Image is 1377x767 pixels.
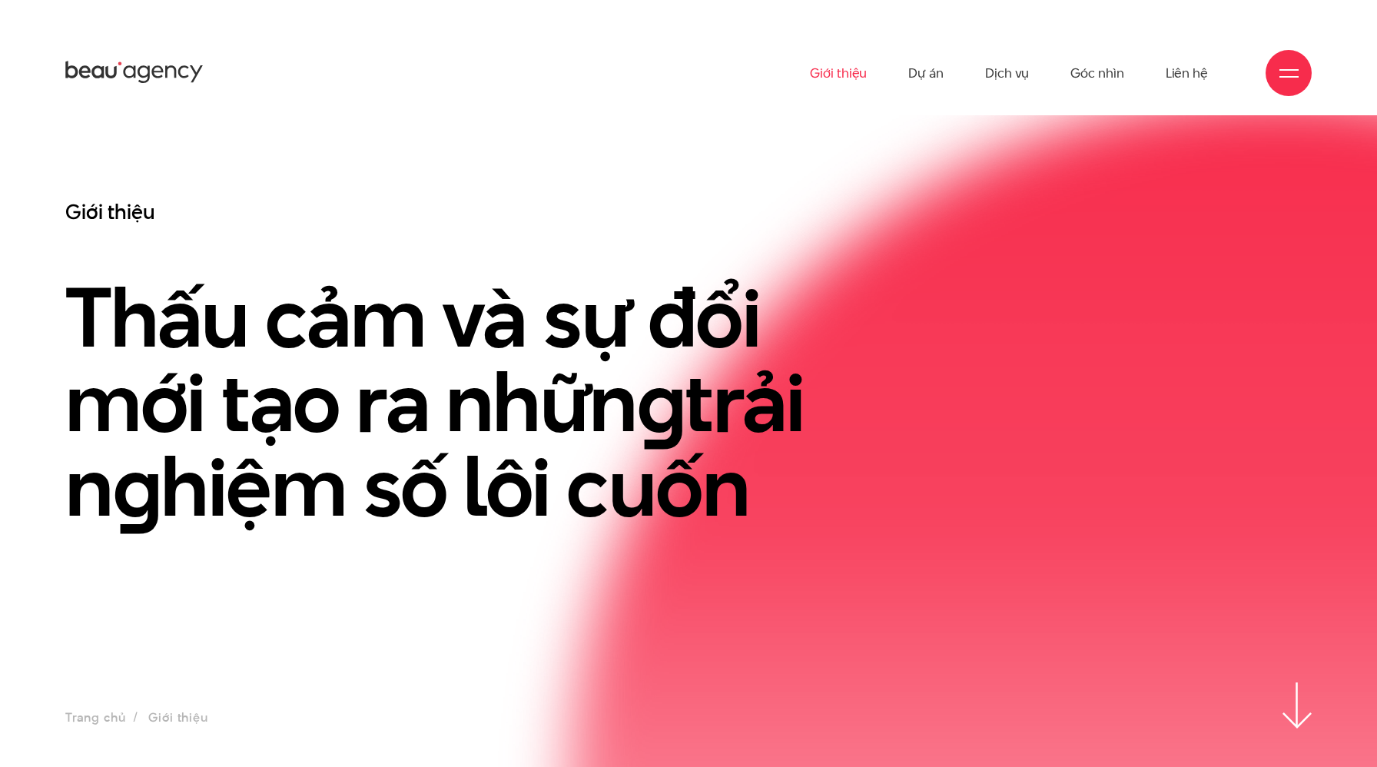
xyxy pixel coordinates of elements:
[908,31,944,115] a: Dự án
[113,429,161,544] en: g
[65,275,884,529] h1: Thấu cảm và sự đổi mới tạo ra nhữn trải n hiệm số lôi cuốn
[1166,31,1208,115] a: Liên hệ
[637,344,685,460] en: g
[810,31,867,115] a: Giới thiệu
[1070,31,1123,115] a: Góc nhìn
[65,198,884,225] h3: Giới thiệu
[65,709,125,726] a: Trang chủ
[985,31,1029,115] a: Dịch vụ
